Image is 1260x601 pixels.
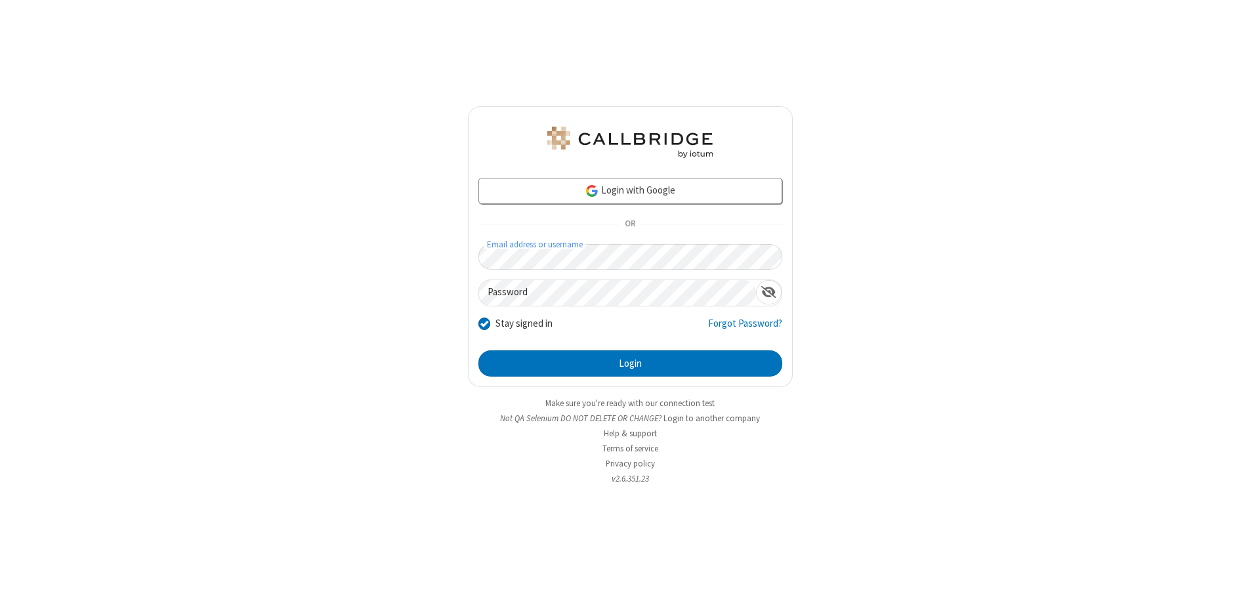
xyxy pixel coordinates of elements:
img: google-icon.png [585,184,599,198]
li: Not QA Selenium DO NOT DELETE OR CHANGE? [468,412,793,425]
input: Password [479,280,756,306]
label: Stay signed in [495,316,553,331]
span: OR [619,215,640,234]
button: Login to another company [663,412,760,425]
a: Login with Google [478,178,782,204]
iframe: Chat [1227,567,1250,592]
a: Help & support [604,428,657,439]
button: Login [478,350,782,377]
li: v2.6.351.23 [468,472,793,485]
a: Terms of service [602,443,658,454]
a: Privacy policy [606,458,655,469]
input: Email address or username [478,244,782,270]
div: Show password [756,280,782,304]
img: QA Selenium DO NOT DELETE OR CHANGE [545,127,715,158]
a: Forgot Password? [708,316,782,341]
a: Make sure you're ready with our connection test [545,398,715,409]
